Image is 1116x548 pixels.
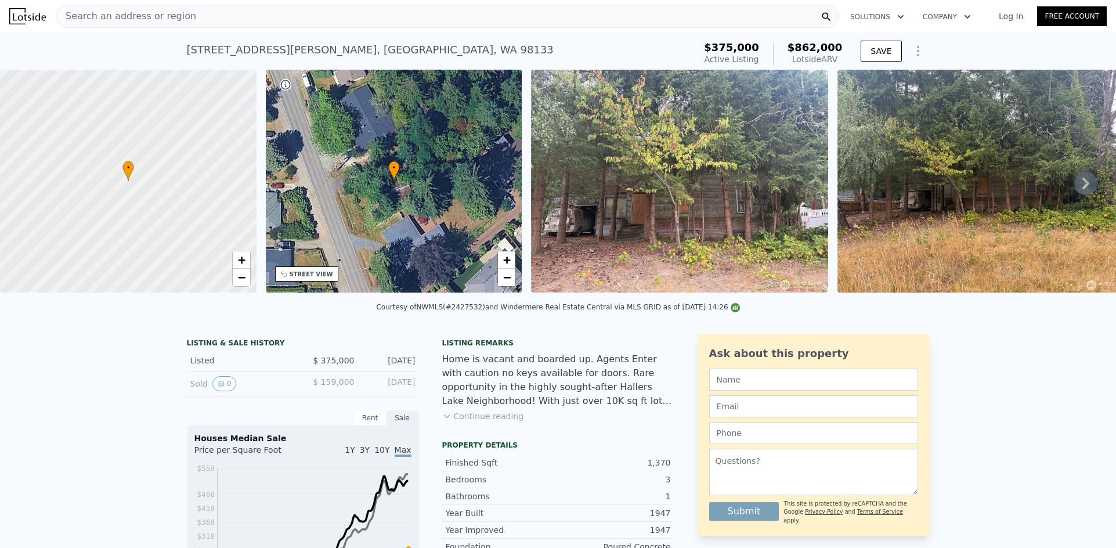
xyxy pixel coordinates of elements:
button: Solutions [841,6,913,27]
div: Sale [387,410,419,426]
div: Houses Median Sale [194,432,411,444]
div: 1 [558,491,671,502]
span: − [237,270,245,284]
tspan: $468 [197,491,215,499]
div: Listed [190,355,294,366]
tspan: $318 [197,532,215,540]
div: This site is protected by reCAPTCHA and the Google and apply. [783,500,918,525]
button: Submit [709,502,779,521]
span: • [122,163,134,173]
div: Lotside ARV [788,53,843,65]
span: $ 375,000 [313,356,354,365]
div: Ask about this property [709,345,918,362]
div: Property details [442,441,674,450]
span: $862,000 [788,41,843,53]
span: • [388,163,400,173]
div: Bedrooms [446,474,558,485]
tspan: $368 [197,518,215,527]
a: Zoom out [498,269,515,286]
div: 1,370 [558,457,671,468]
div: Listing remarks [442,338,674,348]
tspan: $418 [197,504,215,513]
a: Zoom out [233,269,250,286]
div: Bathrooms [446,491,558,502]
input: Phone [709,422,918,444]
div: [DATE] [364,355,416,366]
button: Company [913,6,980,27]
div: Year Improved [446,524,558,536]
div: Rent [354,410,387,426]
div: Price per Square Foot [194,444,303,463]
div: STREET VIEW [290,270,333,279]
div: • [122,161,134,181]
a: Zoom in [233,251,250,269]
span: Max [395,445,411,457]
a: Free Account [1037,6,1107,26]
div: Home is vacant and boarded up. Agents Enter with caution no keys available for doors. Rare opport... [442,352,674,408]
img: Sale: 167622824 Parcel: 98090856 [531,70,828,293]
a: Terms of Service [857,509,903,515]
span: − [503,270,511,284]
div: 3 [558,474,671,485]
div: Finished Sqft [446,457,558,468]
span: 10Y [374,445,389,455]
div: [STREET_ADDRESS][PERSON_NAME] , [GEOGRAPHIC_DATA] , WA 98133 [187,42,554,58]
span: Search an address or region [56,9,196,23]
span: 1Y [345,445,355,455]
span: $375,000 [704,41,759,53]
button: Show Options [906,39,930,63]
div: 1947 [558,524,671,536]
span: + [237,253,245,267]
span: 3Y [360,445,370,455]
input: Email [709,395,918,417]
div: Courtesy of NWMLS (#2427532) and Windermere Real Estate Central via MLS GRID as of [DATE] 14:26 [376,303,739,311]
div: LISTING & SALE HISTORY [187,338,419,350]
a: Privacy Policy [805,509,843,515]
div: 1947 [558,507,671,519]
div: Year Built [446,507,558,519]
button: SAVE [861,41,901,62]
div: [DATE] [364,376,416,391]
span: + [503,253,511,267]
div: Sold [190,376,294,391]
div: • [388,161,400,181]
button: Continue reading [442,410,524,422]
a: Log In [985,10,1037,22]
span: $ 159,000 [313,377,354,387]
a: Zoom in [498,251,515,269]
img: NWMLS Logo [731,303,740,312]
span: Active Listing [705,55,759,64]
img: Lotside [9,8,46,24]
tspan: $559 [197,464,215,473]
button: View historical data [212,376,237,391]
input: Name [709,369,918,391]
